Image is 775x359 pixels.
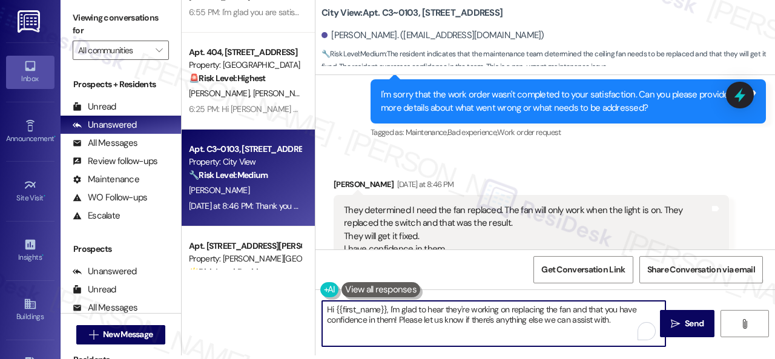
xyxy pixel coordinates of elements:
[322,7,503,19] b: City View: Apt. C3~0103, [STREET_ADDRESS]
[6,175,54,208] a: Site Visit •
[6,294,54,326] a: Buildings
[61,243,181,255] div: Prospects
[73,137,137,150] div: All Messages
[660,310,714,337] button: Send
[73,301,137,314] div: All Messages
[73,173,139,186] div: Maintenance
[371,124,766,141] div: Tagged as:
[44,192,45,200] span: •
[447,127,497,137] span: Bad experience ,
[73,191,147,204] div: WO Follow-ups
[189,143,301,156] div: Apt. C3~0103, [STREET_ADDRESS]
[322,48,775,74] span: : The resident indicates that the maintenance team determined the ceiling fan needs to be replace...
[189,73,266,84] strong: 🚨 Risk Level: Highest
[89,330,98,340] i: 
[322,49,386,59] strong: 🔧 Risk Level: Medium
[394,178,454,191] div: [DATE] at 8:46 PM
[6,56,54,88] a: Inbox
[541,263,625,276] span: Get Conversation Link
[73,283,116,296] div: Unread
[189,46,301,59] div: Apt. 404, [STREET_ADDRESS]
[189,88,253,99] span: [PERSON_NAME]
[61,78,181,91] div: Prospects + Residents
[189,185,249,196] span: [PERSON_NAME]
[685,317,704,330] span: Send
[76,325,166,344] button: New Message
[54,133,56,141] span: •
[189,59,301,71] div: Property: [GEOGRAPHIC_DATA]
[156,45,162,55] i: 
[73,119,137,131] div: Unanswered
[497,127,561,137] span: Work order request
[406,127,447,137] span: Maintenance ,
[42,251,44,260] span: •
[73,265,137,278] div: Unanswered
[334,178,729,195] div: [PERSON_NAME]
[647,263,755,276] span: Share Conversation via email
[189,240,301,252] div: Apt. [STREET_ADDRESS][PERSON_NAME]
[189,170,268,180] strong: 🔧 Risk Level: Medium
[189,252,301,265] div: Property: [PERSON_NAME][GEOGRAPHIC_DATA]
[189,156,301,168] div: Property: City View
[18,10,42,33] img: ResiDesk Logo
[103,328,153,341] span: New Message
[73,155,157,168] div: Review follow-ups
[344,204,710,256] div: They determined I need the fan replaced. The fan will only work when the light is on. They replac...
[322,301,665,346] textarea: To enrich screen reader interactions, please activate Accessibility in Grammarly extension settings
[533,256,633,283] button: Get Conversation Link
[78,41,150,60] input: All communities
[253,88,314,99] span: [PERSON_NAME]
[6,234,54,267] a: Insights •
[639,256,763,283] button: Share Conversation via email
[740,319,749,329] i: 
[322,29,544,42] div: [PERSON_NAME]. ([EMAIL_ADDRESS][DOMAIN_NAME])
[381,88,747,114] div: I'm sorry that the work order wasn't completed to your satisfaction. Can you please provide more ...
[671,319,680,329] i: 
[189,266,267,277] strong: 🌟 Risk Level: Positive
[73,100,116,113] div: Unread
[73,8,169,41] label: Viewing conversations for
[73,209,120,222] div: Escalate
